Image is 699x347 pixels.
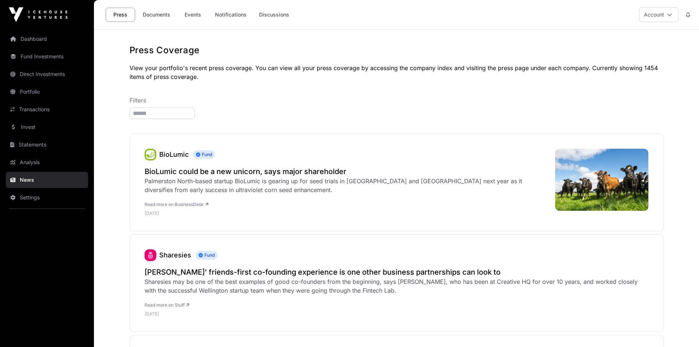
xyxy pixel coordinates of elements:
a: Portfolio [6,84,88,100]
a: Read more on BusinessDesk [145,202,208,207]
a: Statements [6,137,88,153]
a: News [6,172,88,188]
a: Settings [6,189,88,206]
iframe: Chat Widget [662,312,699,347]
p: [DATE] [145,210,548,216]
a: Invest [6,119,88,135]
div: Palmerston North-based startup BioLumic is gearing up for seed trials in [GEOGRAPHIC_DATA] and [G... [145,177,548,194]
img: Icehouse Ventures Logo [9,7,68,22]
a: Analysis [6,154,88,170]
a: BioLumic could be a new unicorn, says major shareholder [145,166,548,177]
a: Read more on Stuff [145,302,189,308]
a: Notifications [210,8,251,22]
h1: Press Coverage [130,44,664,56]
a: Sharesies [145,249,156,261]
div: Sharesies may be one of the best examples of good co-founders from the beginning, says [PERSON_NA... [145,277,649,295]
span: Fund [193,150,215,159]
a: Dashboard [6,31,88,47]
a: Events [178,8,207,22]
a: BioLumic [159,151,189,158]
a: [PERSON_NAME]’ friends-first co-founding experience is one other business partnerships can look to [145,267,649,277]
a: Transactions [6,101,88,118]
button: Account [639,7,678,22]
a: Documents [138,8,175,22]
a: Fund Investments [6,48,88,65]
a: Sharesies [159,251,191,259]
a: BioLumic [145,149,156,160]
a: Press [106,8,135,22]
img: sharesies_logo.jpeg [145,249,156,261]
a: Direct Investments [6,66,88,82]
span: Fund [196,251,218,260]
p: Filters [130,96,664,105]
p: View your portfolio's recent press coverage. You can view all your press coverage by accessing th... [130,64,664,81]
img: 0_ooS1bY_400x400.png [145,149,156,160]
img: Landscape-shot-of-cows-of-farm-L.jpg [555,149,649,211]
a: Discussions [254,8,294,22]
p: [DATE] [145,311,649,317]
